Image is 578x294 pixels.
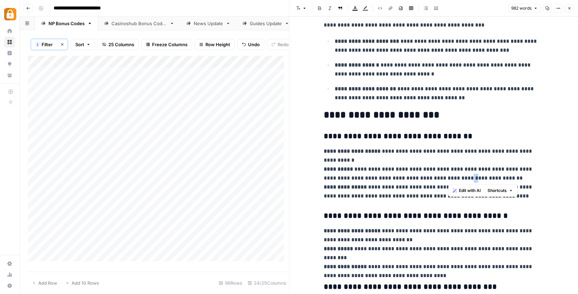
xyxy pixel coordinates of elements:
span: 1 [36,42,39,47]
div: NP Bonus Codes [49,20,85,27]
a: Insights [4,48,15,59]
span: 982 words [511,5,532,11]
div: 24/25 Columns [245,277,289,288]
img: Adzz Logo [4,8,17,20]
span: Redo [278,41,289,48]
a: News Update [180,17,236,30]
div: News Update [194,20,223,27]
button: Freeze Columns [141,39,192,50]
button: 25 Columns [98,39,139,50]
a: NP Bonus Codes [35,17,98,30]
span: Filter [42,41,53,48]
div: Guides Update [250,20,282,27]
span: Add 10 Rows [72,280,99,286]
a: Guides Update [236,17,295,30]
span: Edit with AI [459,187,481,194]
button: Edit with AI [450,186,483,195]
a: Casinoshub Bonus Codes [98,17,180,30]
a: Home [4,26,15,37]
a: Your Data [4,70,15,81]
div: Casinoshub Bonus Codes [111,20,167,27]
button: Help + Support [4,280,15,291]
button: 1Filter [31,39,57,50]
span: Add Row [38,280,57,286]
button: Workspace: Adzz [4,6,15,23]
div: 96 Rows [216,277,245,288]
a: Settings [4,258,15,269]
span: Undo [248,41,260,48]
span: Sort [75,41,84,48]
button: Add Row [28,277,61,288]
button: Shortcuts [485,186,516,195]
a: Opportunities [4,59,15,70]
a: Browse [4,37,15,48]
a: Usage [4,269,15,280]
div: 1 [35,42,40,47]
button: Row Height [195,39,235,50]
button: Undo [237,39,264,50]
span: Shortcuts [488,187,507,194]
span: Freeze Columns [152,41,188,48]
button: Redo [267,39,293,50]
span: 25 Columns [108,41,134,48]
button: Sort [71,39,95,50]
button: 982 words [508,4,541,13]
button: Add 10 Rows [61,277,103,288]
span: Row Height [205,41,230,48]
